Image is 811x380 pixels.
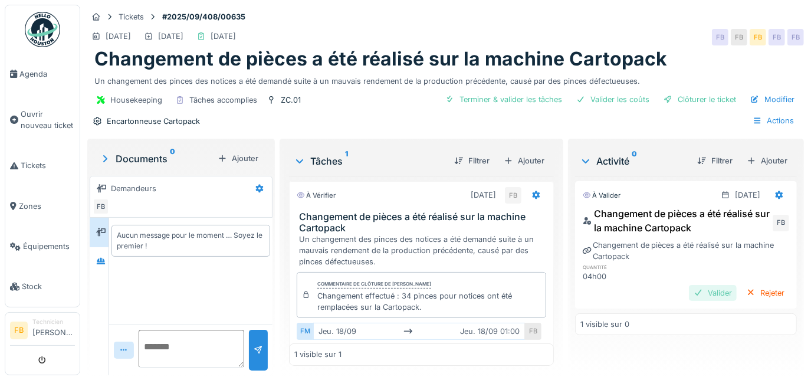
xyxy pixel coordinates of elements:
div: Filtrer [449,153,494,169]
div: Valider [689,285,737,301]
div: Technicien [32,317,75,326]
a: Équipements [5,227,80,267]
div: Clôturer le ticket [659,91,741,107]
span: Tickets [21,160,75,171]
sup: 0 [632,154,637,168]
div: Encartonneuse Cartopack [107,116,200,127]
li: [PERSON_NAME] [32,317,75,343]
span: Zones [19,201,75,212]
div: Commentaire de clôture de [PERSON_NAME] [317,280,431,289]
div: 04h00 [583,271,649,282]
div: Housekeeping [110,94,162,106]
div: FM [297,323,313,340]
div: FB [93,198,109,215]
div: [DATE] [211,31,236,42]
div: FB [505,187,521,204]
div: Changement effectué : 34 pinces pour notices ont été remplacées sur la Cartopack. [317,290,541,313]
div: jeu. 18/09 jeu. 18/09 01:00 [313,323,525,340]
h6: quantité [583,263,649,271]
div: 1 visible sur 0 [580,319,629,330]
div: Un changement des pinces des notices a été demandé suite à un mauvais rendement de la production ... [94,71,797,87]
span: Stock [22,281,75,292]
h3: Changement de pièces a été réalisé sur la machine Cartopack [299,211,549,234]
div: Ajouter [499,153,549,169]
div: Terminer & valider les tâches [441,91,567,107]
div: [DATE] [106,31,131,42]
strong: #2025/09/408/00635 [157,11,250,22]
a: Ouvrir nouveau ticket [5,94,80,146]
div: À vérifier [297,191,336,201]
div: FB [787,29,804,45]
div: Tâches accomplies [189,94,257,106]
a: FB Technicien[PERSON_NAME] [10,317,75,346]
div: Demandeurs [111,183,156,194]
div: Ajouter [742,153,792,169]
a: Zones [5,186,80,226]
div: Documents [99,152,213,166]
span: Équipements [23,241,75,252]
a: Agenda [5,54,80,94]
div: Activité [580,154,688,168]
div: Valider les coûts [572,91,654,107]
div: Actions [747,112,799,129]
span: Ouvrir nouveau ticket [21,109,75,131]
span: Agenda [19,68,75,80]
div: FB [773,215,789,231]
sup: 0 [170,152,175,166]
div: [DATE] [735,189,760,201]
div: Tickets [119,11,144,22]
div: 1 visible sur 1 [294,349,342,361]
a: Tickets [5,146,80,186]
div: Un changement des pinces des notices a été demandé suite à un mauvais rendement de la production ... [299,234,549,268]
a: Stock [5,267,80,307]
div: Tâches [294,154,445,168]
div: [DATE] [158,31,183,42]
div: Rejeter [741,285,789,301]
div: FB [525,323,541,340]
li: FB [10,322,28,339]
div: Ajouter [213,150,263,166]
div: Modifier [746,91,799,107]
div: FB [731,29,747,45]
div: FB [712,29,728,45]
sup: 1 [345,154,348,168]
div: [DATE] [471,189,496,201]
div: À valider [583,191,620,201]
div: FB [750,29,766,45]
div: FB [769,29,785,45]
div: Changement de pièces a été réalisé sur la machine Cartopack [583,207,770,235]
div: Filtrer [692,153,737,169]
div: ZC.01 [281,94,301,106]
h1: Changement de pièces a été réalisé sur la machine Cartopack [94,48,667,70]
img: Badge_color-CXgf-gQk.svg [25,12,60,47]
div: Changement de pièces a été réalisé sur la machine Cartopack [583,240,789,262]
div: Aucun message pour le moment … Soyez le premier ! [117,230,265,251]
